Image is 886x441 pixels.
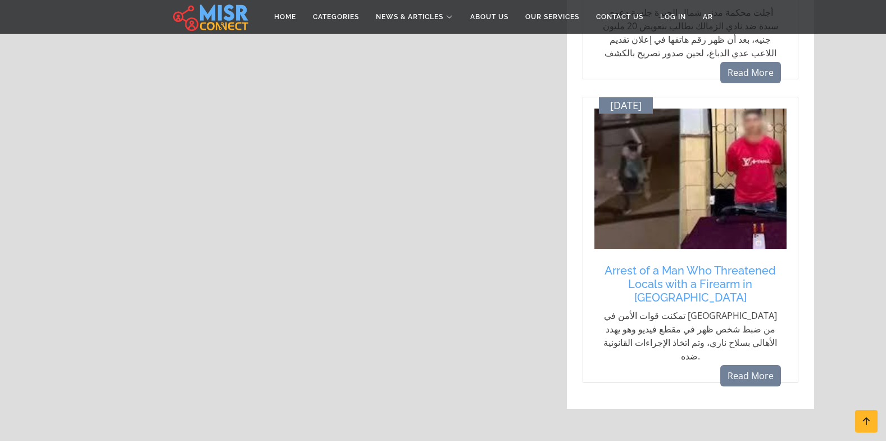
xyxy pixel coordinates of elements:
[694,6,721,28] a: AR
[720,62,781,83] a: Read More
[594,109,787,249] img: شخص يحمل سلاح ناري أثناء تهديد الأهالي في المنوفية
[720,365,781,386] a: Read More
[600,264,781,304] a: Arrest of a Man Who Threatened Locals with a Firearm in [GEOGRAPHIC_DATA]
[367,6,462,28] a: News & Articles
[462,6,517,28] a: About Us
[600,309,781,363] p: تمكنت قوات الأمن في [GEOGRAPHIC_DATA] من ضبط شخص ظهر في مقطع فيديو وهو يهدد الأهالي بسلاح ناري، و...
[652,6,694,28] a: Log in
[376,12,443,22] span: News & Articles
[305,6,367,28] a: Categories
[600,6,781,73] p: أجلت محكمة مدني شمال الجيزة جلسة دعوى سيدة ضد نادي الزمالك تطالب بتعويض 20 مليون جنيه، بعد أن ظهر...
[517,6,588,28] a: Our Services
[610,100,642,112] span: [DATE]
[173,3,248,31] img: main.misr_connect
[266,6,305,28] a: Home
[588,6,652,28] a: Contact Us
